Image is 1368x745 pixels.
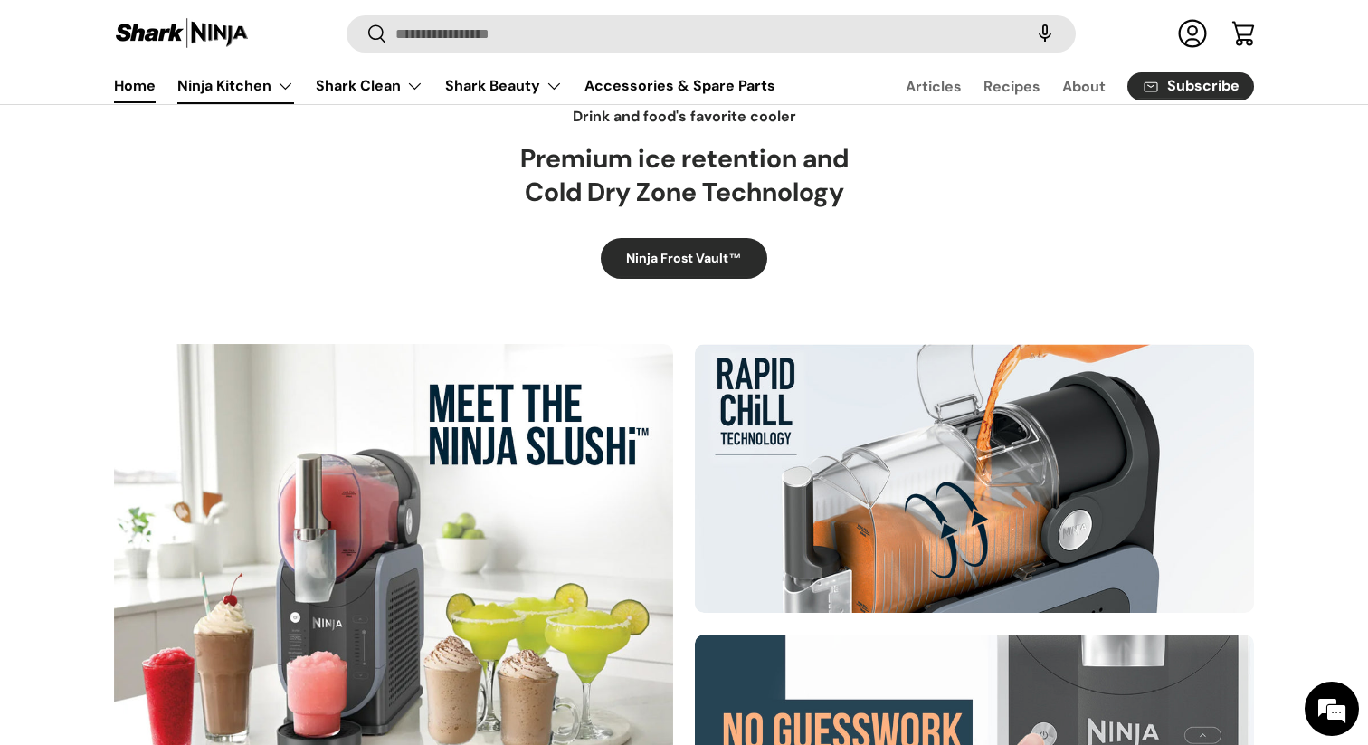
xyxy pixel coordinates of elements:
nav: Secondary [862,68,1254,104]
summary: Ninja Kitchen [166,68,305,104]
h2: Premium ice retention and Cold Dry Zone Technology [413,142,955,210]
img: Shark Ninja Philippines [114,16,250,52]
div: Minimize live chat window [297,9,340,53]
a: Ninja Frost Vault™ [601,238,766,279]
span: We're online! [105,228,250,411]
a: Home [114,68,156,103]
span: Subscribe [1167,80,1240,94]
summary: Shark Clean [305,68,434,104]
a: Recipes [983,69,1040,104]
a: About [1062,69,1106,104]
summary: Shark Beauty [434,68,574,104]
a: Articles [906,69,962,104]
p: Drink and food's favorite cooler [114,106,1254,128]
speech-search-button: Search by voice [1016,14,1074,54]
nav: Primary [114,68,775,104]
div: Chat with us now [94,101,304,125]
textarea: Type your message and hit 'Enter' [9,494,345,558]
a: Accessories & Spare Parts [584,68,775,103]
a: Subscribe [1127,72,1254,100]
